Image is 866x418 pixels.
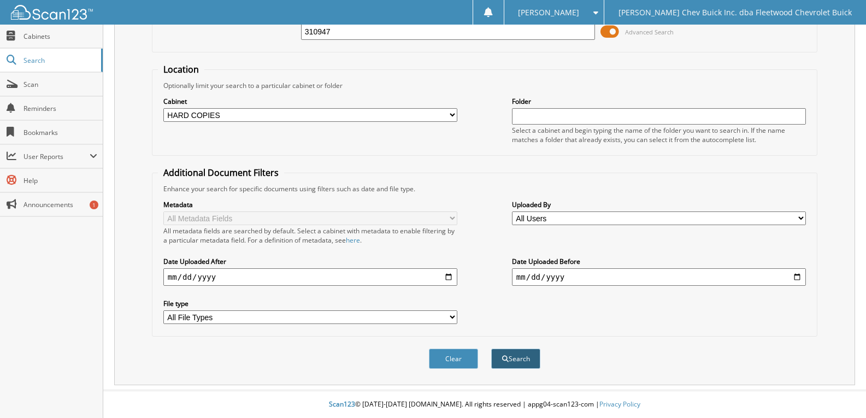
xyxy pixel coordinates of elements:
[512,97,806,106] label: Folder
[23,104,97,113] span: Reminders
[163,257,457,266] label: Date Uploaded After
[429,349,478,369] button: Clear
[163,226,457,245] div: All metadata fields are searched by default. Select a cabinet with metadata to enable filtering b...
[163,200,457,209] label: Metadata
[512,126,806,144] div: Select a cabinet and begin typing the name of the folder you want to search in. If the name match...
[518,9,579,16] span: [PERSON_NAME]
[23,152,90,161] span: User Reports
[158,167,284,179] legend: Additional Document Filters
[618,9,852,16] span: [PERSON_NAME] Chev Buick Inc. dba Fleetwood Chevrolet Buick
[512,257,806,266] label: Date Uploaded Before
[163,97,457,106] label: Cabinet
[346,236,360,245] a: here
[23,32,97,41] span: Cabinets
[163,268,457,286] input: start
[512,200,806,209] label: Uploaded By
[23,176,97,185] span: Help
[329,399,355,409] span: Scan123
[11,5,93,20] img: scan123-logo-white.svg
[491,349,540,369] button: Search
[23,128,97,137] span: Bookmarks
[23,80,97,89] span: Scan
[599,399,640,409] a: Privacy Policy
[23,56,96,65] span: Search
[158,184,811,193] div: Enhance your search for specific documents using filters such as date and file type.
[512,268,806,286] input: end
[163,299,457,308] label: File type
[158,81,811,90] div: Optionally limit your search to a particular cabinet or folder
[90,201,98,209] div: 1
[103,391,866,418] div: © [DATE]-[DATE] [DOMAIN_NAME]. All rights reserved | appg04-scan123-com |
[158,63,204,75] legend: Location
[625,28,674,36] span: Advanced Search
[811,366,866,418] iframe: Chat Widget
[23,200,97,209] span: Announcements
